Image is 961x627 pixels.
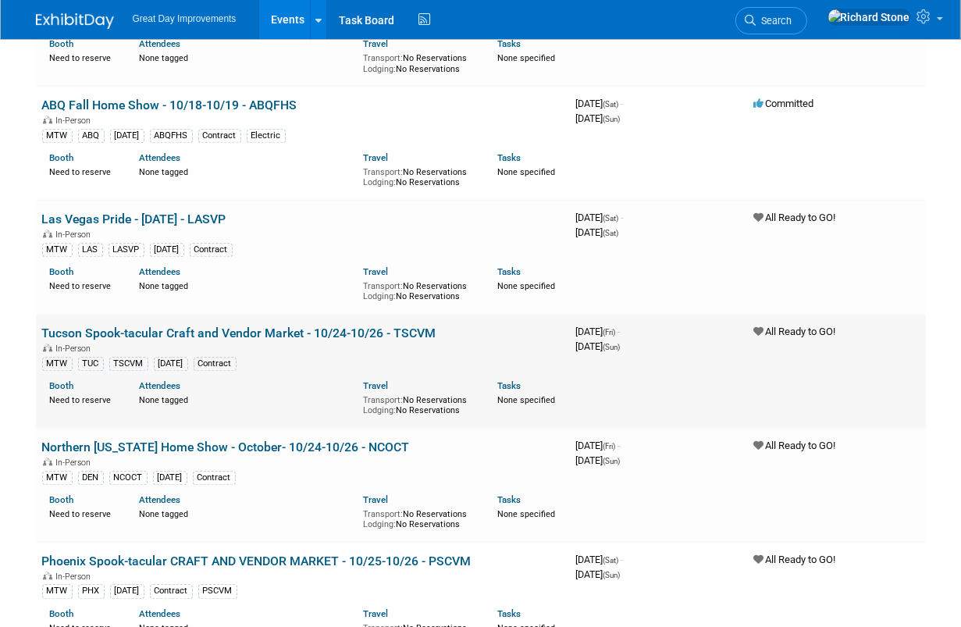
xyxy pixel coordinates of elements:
div: DEN [78,471,104,485]
a: Phoenix Spook-tacular CRAFT AND VENDOR MARKET - 10/25-10/26 - PSCVM [42,554,472,568]
span: (Sat) [603,214,619,223]
span: None specified [497,509,555,519]
div: MTW [42,243,73,257]
span: - [618,440,621,451]
div: PHX [78,584,105,598]
span: Transport: [363,53,403,63]
a: Tasks [497,494,521,505]
div: No Reservations No Reservations [363,278,474,302]
a: Travel [363,38,388,49]
a: Travel [363,152,388,163]
span: Lodging: [363,64,396,74]
span: None specified [497,167,555,177]
span: Lodging: [363,519,396,529]
span: None specified [497,53,555,63]
span: (Fri) [603,442,616,451]
img: In-Person Event [43,230,52,237]
span: (Sat) [603,100,619,109]
a: Booth [50,494,74,505]
div: ABQ [78,129,105,143]
div: None tagged [139,278,351,292]
span: Lodging: [363,177,396,187]
span: [DATE] [576,212,624,223]
span: Committed [754,98,814,109]
span: Lodging: [363,405,396,415]
span: All Ready to GO! [754,212,836,223]
div: LAS [78,243,103,257]
a: Booth [50,608,74,619]
span: Transport: [363,395,403,405]
div: None tagged [139,392,351,406]
img: Richard Stone [828,9,911,26]
a: ABQ Fall Home Show - 10/18-10/19 - ABQFHS [42,98,297,112]
span: In-Person [56,572,96,582]
span: (Sat) [603,229,619,237]
a: Tasks [497,152,521,163]
a: Attendees [139,38,180,49]
div: [DATE] [154,357,188,371]
img: ExhibitDay [36,13,114,29]
span: [DATE] [576,568,621,580]
div: None tagged [139,50,351,64]
img: In-Person Event [43,116,52,123]
div: No Reservations No Reservations [363,50,474,74]
span: In-Person [56,116,96,126]
a: Travel [363,494,388,505]
a: Attendees [139,494,180,505]
a: Northern [US_STATE] Home Show - October- 10/24-10/26 - NCOCT [42,440,410,454]
div: MTW [42,584,73,598]
span: All Ready to GO! [754,554,836,565]
a: Booth [50,38,74,49]
img: In-Person Event [43,344,52,351]
div: Contract [190,243,233,257]
span: Transport: [363,509,403,519]
div: ABQFHS [150,129,193,143]
a: Tasks [497,38,521,49]
div: Need to reserve [50,164,116,178]
span: [DATE] [576,326,621,337]
span: All Ready to GO! [754,440,836,451]
a: Attendees [139,608,180,619]
div: LASVP [109,243,144,257]
span: - [618,326,621,337]
span: (Sun) [603,343,621,351]
span: (Fri) [603,328,616,337]
span: All Ready to GO! [754,326,836,337]
a: Las Vegas Pride - [DATE] - LASVP [42,212,226,226]
span: In-Person [56,344,96,354]
span: (Sun) [603,457,621,465]
span: Search [756,15,792,27]
span: (Sun) [603,115,621,123]
a: Attendees [139,266,180,277]
div: No Reservations No Reservations [363,392,474,416]
a: Booth [50,380,74,391]
span: - [621,212,624,223]
div: Contract [150,584,193,598]
img: In-Person Event [43,458,52,465]
a: Travel [363,608,388,619]
span: In-Person [56,458,96,468]
a: Booth [50,266,74,277]
div: No Reservations No Reservations [363,164,474,188]
span: [DATE] [576,554,624,565]
div: [DATE] [150,243,184,257]
img: In-Person Event [43,572,52,579]
span: Transport: [363,167,403,177]
div: Need to reserve [50,278,116,292]
span: [DATE] [576,226,619,238]
div: NCOCT [109,471,148,485]
div: MTW [42,129,73,143]
span: [DATE] [576,112,621,124]
div: MTW [42,357,73,371]
div: MTW [42,471,73,485]
div: Contract [194,357,237,371]
span: None specified [497,281,555,291]
span: Transport: [363,281,403,291]
div: No Reservations No Reservations [363,506,474,530]
div: PSCVM [198,584,237,598]
span: Great Day Improvements [133,13,237,24]
a: Tasks [497,266,521,277]
a: Attendees [139,380,180,391]
a: Travel [363,266,388,277]
div: None tagged [139,164,351,178]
